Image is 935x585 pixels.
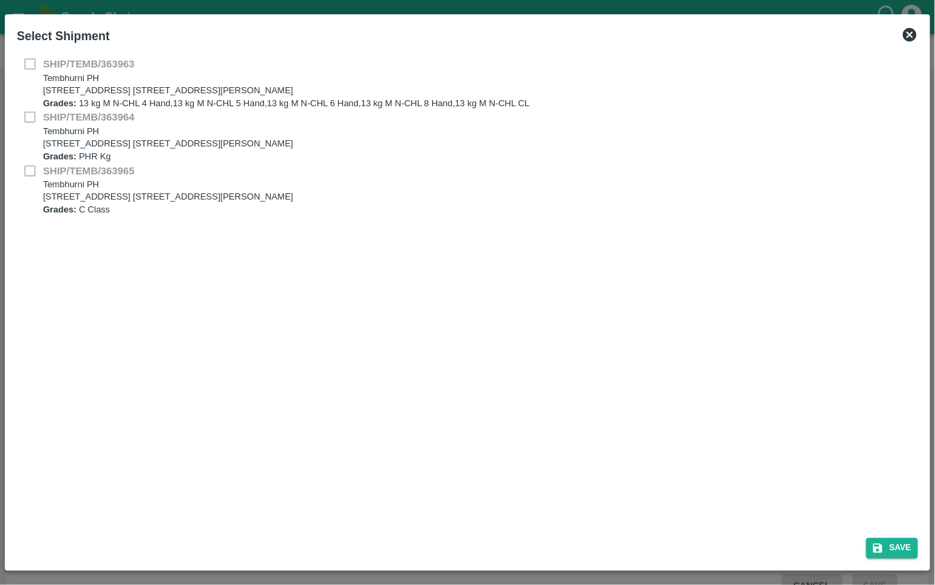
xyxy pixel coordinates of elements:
[43,98,76,108] b: Grades:
[43,112,134,123] b: SHIP/TEMB/363964
[43,59,134,69] b: SHIP/TEMB/363963
[43,125,293,138] p: Tembhurni PH
[43,204,76,215] b: Grades:
[43,178,293,191] p: Tembhurni PH
[17,29,110,43] b: Select Shipment
[43,97,529,110] p: 13 kg M N-CHL 4 Hand,13 kg M N-CHL 5 Hand,13 kg M N-CHL 6 Hand,13 kg M N-CHL 8 Hand,13 kg M N-CHL CL
[43,165,134,176] b: SHIP/TEMB/363965
[43,204,293,217] p: C Class
[43,151,293,163] p: PHR Kg
[43,151,76,161] b: Grades:
[43,138,293,151] p: [STREET_ADDRESS] [STREET_ADDRESS][PERSON_NAME]
[866,538,918,558] button: Save
[43,84,529,97] p: [STREET_ADDRESS] [STREET_ADDRESS][PERSON_NAME]
[43,191,293,204] p: [STREET_ADDRESS] [STREET_ADDRESS][PERSON_NAME]
[43,72,529,85] p: Tembhurni PH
